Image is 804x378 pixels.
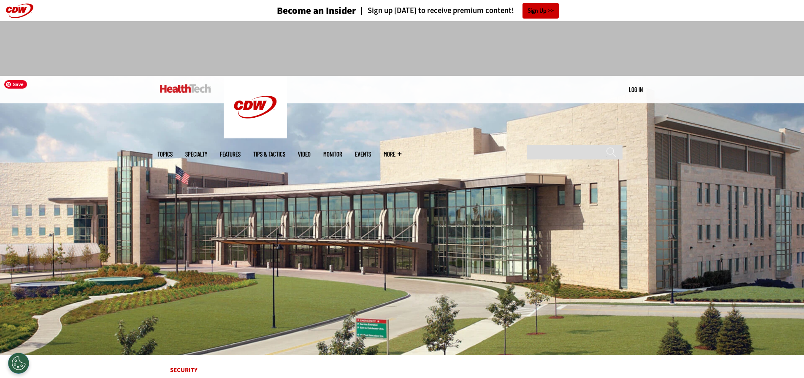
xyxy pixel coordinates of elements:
a: Security [170,366,198,374]
a: Tips & Tactics [253,151,285,157]
a: Events [355,151,371,157]
img: Home [160,84,211,93]
img: Home [224,76,287,138]
iframe: advertisement [249,30,556,67]
a: Log in [629,86,643,93]
button: Open Preferences [8,353,29,374]
span: Topics [157,151,173,157]
a: Features [220,151,241,157]
div: User menu [629,85,643,94]
h3: Become an Insider [277,6,356,16]
span: More [384,151,401,157]
a: CDW [224,132,287,140]
a: Sign up [DATE] to receive premium content! [356,7,514,15]
a: MonITor [323,151,342,157]
span: Save [4,80,27,89]
a: Become an Insider [245,6,356,16]
span: Specialty [185,151,207,157]
a: Video [298,151,311,157]
a: Sign Up [522,3,559,19]
div: Cookies Settings [8,353,29,374]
